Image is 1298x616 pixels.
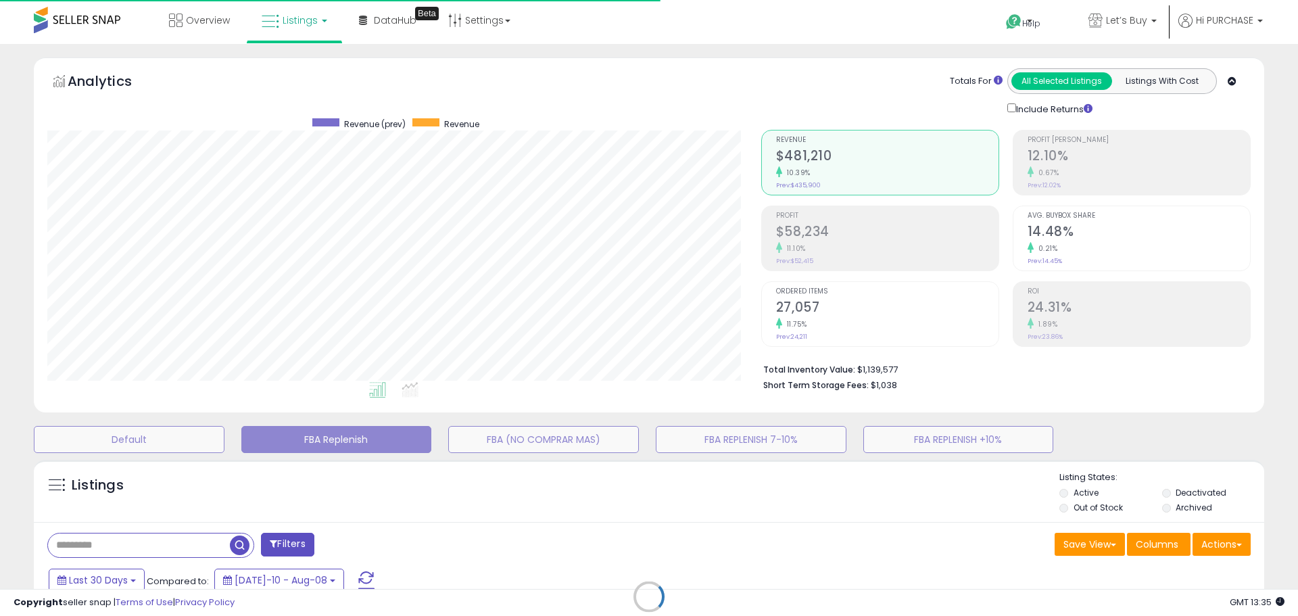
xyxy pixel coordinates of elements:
[1028,137,1250,144] span: Profit [PERSON_NAME]
[1028,333,1063,341] small: Prev: 23.86%
[1028,300,1250,318] h2: 24.31%
[374,14,416,27] span: DataHub
[344,118,406,130] span: Revenue (prev)
[1011,72,1112,90] button: All Selected Listings
[776,257,813,265] small: Prev: $52,415
[776,288,999,295] span: Ordered Items
[14,596,235,609] div: seller snap | |
[776,333,807,341] small: Prev: 24,211
[1028,224,1250,242] h2: 14.48%
[415,7,439,20] div: Tooltip anchor
[763,364,855,375] b: Total Inventory Value:
[997,101,1109,116] div: Include Returns
[1106,14,1147,27] span: Let’s Buy
[656,426,846,453] button: FBA REPLENISH 7-10%
[14,596,63,609] strong: Copyright
[1028,257,1062,265] small: Prev: 14.45%
[1028,288,1250,295] span: ROI
[34,426,224,453] button: Default
[871,379,897,392] span: $1,038
[782,243,806,254] small: 11.10%
[1028,181,1061,189] small: Prev: 12.02%
[1178,14,1263,44] a: Hi PURCHASE
[782,168,811,178] small: 10.39%
[283,14,318,27] span: Listings
[782,319,807,329] small: 11.75%
[776,137,999,144] span: Revenue
[1005,14,1022,30] i: Get Help
[444,118,479,130] span: Revenue
[776,300,999,318] h2: 27,057
[1028,148,1250,166] h2: 12.10%
[68,72,158,94] h5: Analytics
[763,379,869,391] b: Short Term Storage Fees:
[776,224,999,242] h2: $58,234
[241,426,432,453] button: FBA Replenish
[1034,319,1058,329] small: 1.89%
[1022,18,1040,29] span: Help
[1034,168,1059,178] small: 0.67%
[186,14,230,27] span: Overview
[776,181,821,189] small: Prev: $435,900
[776,148,999,166] h2: $481,210
[863,426,1054,453] button: FBA REPLENISH +10%
[1034,243,1058,254] small: 0.21%
[1028,212,1250,220] span: Avg. Buybox Share
[448,426,639,453] button: FBA (NO COMPRAR MAS)
[995,3,1067,44] a: Help
[763,360,1241,377] li: $1,139,577
[950,75,1003,88] div: Totals For
[776,212,999,220] span: Profit
[1196,14,1253,27] span: Hi PURCHASE
[1111,72,1212,90] button: Listings With Cost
